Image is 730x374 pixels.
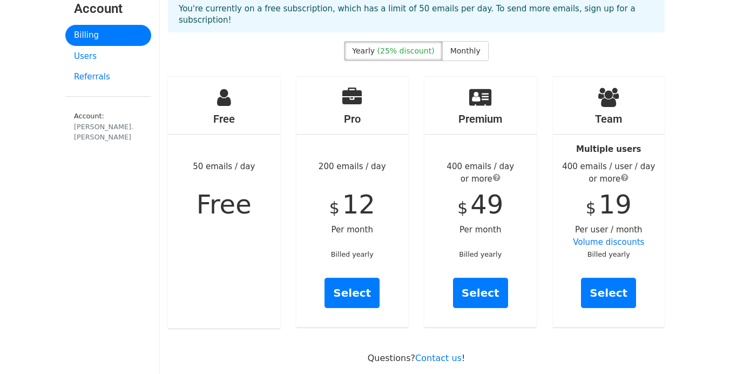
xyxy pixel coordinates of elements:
[573,237,644,247] a: Volume discounts
[587,250,630,258] small: Billed yearly
[74,112,143,143] small: Account:
[599,189,632,219] span: 19
[581,278,636,308] a: Select
[331,250,374,258] small: Billed yearly
[65,25,151,46] a: Billing
[168,77,280,329] div: 50 emails / day
[197,189,252,219] span: Free
[352,46,375,55] span: Yearly
[676,322,730,374] div: Widget de chat
[415,353,462,363] a: Contact us
[424,161,537,185] div: 400 emails / day or more
[65,46,151,67] a: Users
[676,322,730,374] iframe: Chat Widget
[74,1,143,17] h3: Account
[470,189,503,219] span: 49
[65,66,151,88] a: Referrals
[586,198,596,217] span: $
[296,77,409,328] div: 200 emails / day Per month
[424,112,537,125] h4: Premium
[296,112,409,125] h4: Pro
[553,77,665,328] div: Per user / month
[450,46,481,55] span: Monthly
[457,198,468,217] span: $
[168,112,280,125] h4: Free
[179,3,654,26] p: You're currently on a free subscription, which has a limit of 50 emails per day. To send more ema...
[576,144,641,154] strong: Multiple users
[424,77,537,328] div: Per month
[168,352,665,364] p: Questions? !
[74,122,143,142] div: [PERSON_NAME].[PERSON_NAME]
[459,250,502,258] small: Billed yearly
[453,278,508,308] a: Select
[553,161,665,185] div: 400 emails / user / day or more
[329,198,340,217] span: $
[325,278,380,308] a: Select
[342,189,375,219] span: 12
[377,46,435,55] span: (25% discount)
[553,112,665,125] h4: Team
